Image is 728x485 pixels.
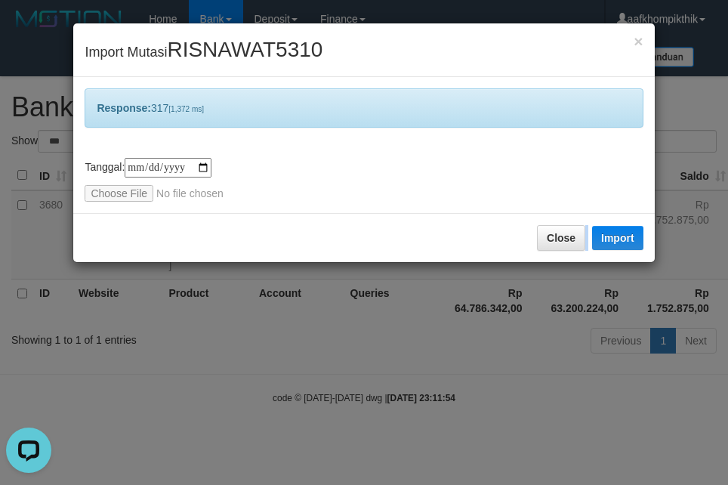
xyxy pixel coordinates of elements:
span: RISNAWAT5310 [167,38,322,61]
b: Response: [97,102,151,114]
span: × [634,32,643,50]
div: Tanggal: [85,158,643,202]
button: Open LiveChat chat widget [6,6,51,51]
button: Close [634,33,643,49]
span: [1,372 ms] [168,105,204,113]
button: Import [592,226,643,250]
button: Close [537,225,585,251]
div: 317 [85,88,643,128]
span: Import Mutasi [85,45,322,60]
